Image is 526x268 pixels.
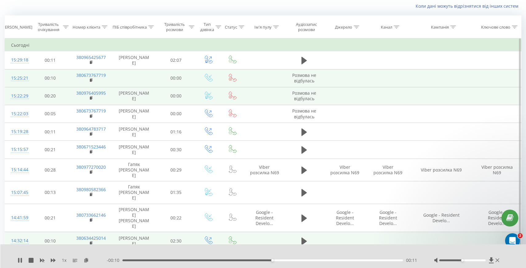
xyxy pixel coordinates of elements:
a: 380733662146 [76,212,106,218]
span: Google - Resident Develo... [423,212,460,223]
td: 00:00 [156,69,196,87]
td: 00:00 [156,105,196,123]
td: [PERSON_NAME] [112,105,156,123]
td: Гапяк [PERSON_NAME] [112,181,156,204]
td: [PERSON_NAME] [112,141,156,159]
div: Ключове слово [481,25,510,30]
div: Канал [381,25,392,30]
a: 380964783717 [76,126,106,132]
td: [PERSON_NAME] [112,87,156,105]
td: Гапяк [PERSON_NAME] [112,159,156,181]
div: Тип дзвінка [200,22,214,32]
a: 380980582366 [76,187,106,192]
div: [PERSON_NAME] [1,25,32,30]
span: Розмова не відбулась [292,108,316,119]
td: Viber розсилка N69 [366,159,409,181]
iframe: Intercom live chat [505,233,520,248]
td: [PERSON_NAME] [112,123,156,141]
div: Accessibility label [461,259,464,262]
div: 15:07:45 [11,187,24,199]
span: Google - Resident Develo... [255,209,273,226]
td: 02:07 [156,51,196,69]
td: Viber розсилка N69 [473,159,521,181]
a: 380634425014 [76,235,106,241]
td: 00:10 [30,232,70,250]
div: Тривалість розмови [162,22,188,32]
td: Сьогодні [5,39,521,51]
div: 15:19:28 [11,126,24,138]
div: Кампанія [431,25,449,30]
td: 00:10 [30,69,70,87]
a: 380977270020 [76,164,106,170]
td: 00:28 [30,159,70,181]
div: Accessibility label [271,259,274,262]
div: 15:22:03 [11,108,24,120]
div: 15:25:21 [11,72,24,84]
div: 15:15:57 [11,144,24,156]
div: 14:32:14 [11,235,24,247]
a: Коли дані можуть відрізнятися вiд інших систем [416,3,521,9]
td: 01:35 [156,181,196,204]
span: - 00:10 [107,257,122,263]
div: Ім'я пулу [254,25,272,30]
span: Розмова не відбулась [292,90,316,101]
td: 00:30 [156,141,196,159]
a: 380671523446 [76,144,106,150]
td: 00:13 [30,181,70,204]
td: 00:20 [30,87,70,105]
td: 01:16 [156,123,196,141]
span: 00:11 [406,257,417,263]
div: 14:41:59 [11,212,24,224]
td: [PERSON_NAME] [112,232,156,250]
a: 380965425677 [76,54,106,60]
div: 15:22:29 [11,90,24,102]
span: Google - Resident Develo... [379,209,397,226]
div: Тривалість очікування [36,22,62,32]
span: 1 x [62,257,66,263]
td: 00:22 [156,204,196,232]
div: 15:29:18 [11,54,24,66]
td: Viber розсилка N69 [409,159,473,181]
td: 02:30 [156,232,196,250]
td: 00:11 [30,123,70,141]
span: Розмова не відбулась [292,72,316,84]
div: Аудіозапис розмови [291,22,322,32]
a: 380976405995 [76,90,106,96]
div: 15:14:44 [11,164,24,176]
td: Viber розсилка N69 [324,159,367,181]
td: [PERSON_NAME] [PERSON_NAME] [112,204,156,232]
td: 00:05 [30,105,70,123]
td: [PERSON_NAME] [112,51,156,69]
td: 00:21 [30,141,70,159]
td: 00:00 [156,87,196,105]
span: Google - Resident Develo... [488,209,506,226]
td: 00:11 [30,51,70,69]
span: Google - Resident Develo... [336,209,354,226]
td: 00:21 [30,204,70,232]
div: Статус [225,25,237,30]
td: Viber розсилка N69 [244,159,285,181]
a: 380673767719 [76,108,106,114]
div: ПІБ співробітника [113,25,147,30]
td: 00:29 [156,159,196,181]
div: Джерело [335,25,352,30]
a: 380673767719 [76,72,106,78]
span: 2 [518,233,523,238]
div: Номер клієнта [73,25,100,30]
